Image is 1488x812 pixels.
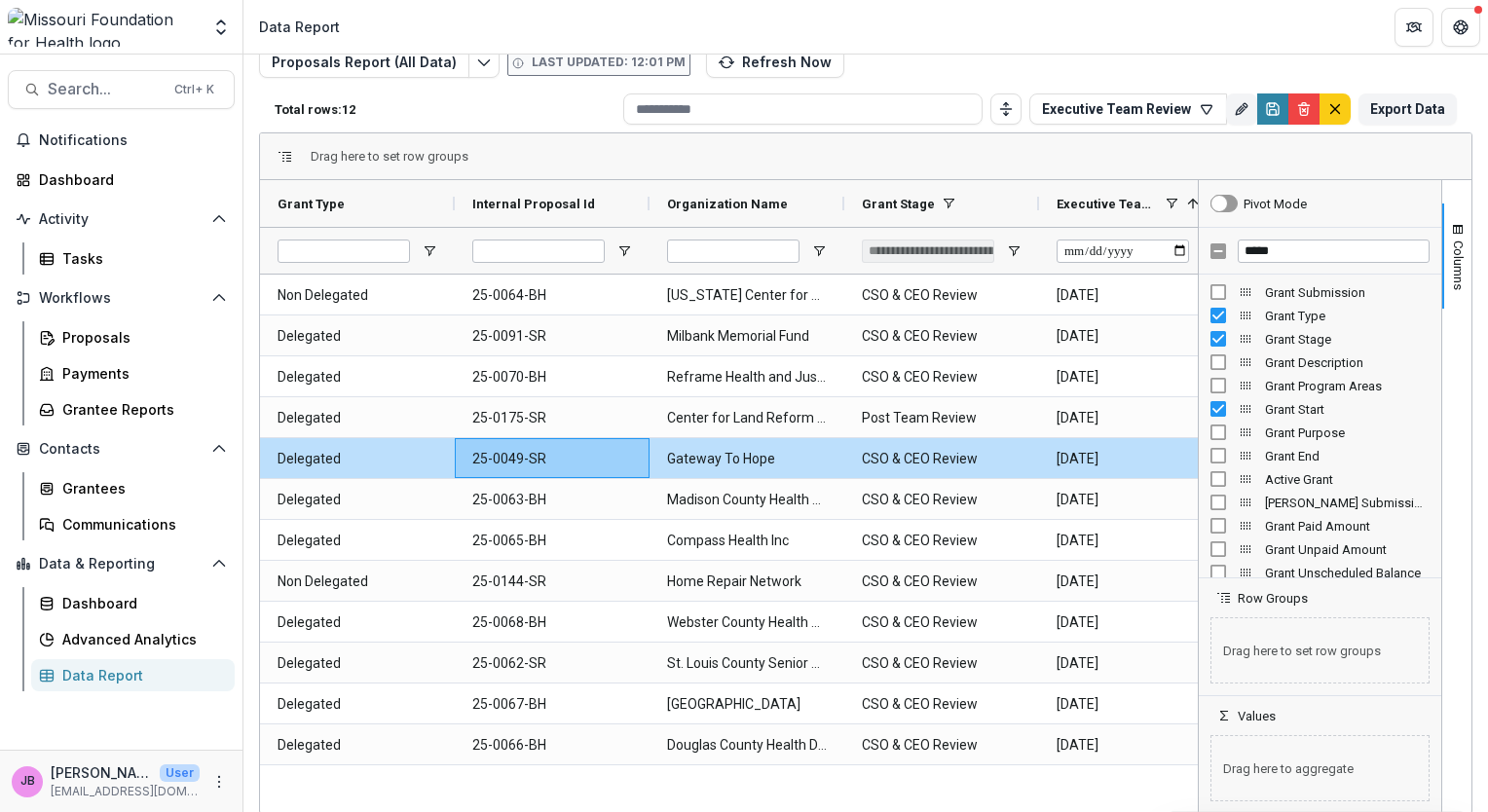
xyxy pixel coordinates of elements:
span: Grant Submission [1265,285,1430,300]
input: Organization Name Filter Input [667,240,800,263]
span: [DATE] [1057,398,1216,438]
div: Active Grant Column [1199,467,1441,491]
span: Drag here to set row groups [1210,617,1430,683]
span: Drag here to set row groups [311,149,468,164]
span: CSO & CEO Review [862,603,1022,643]
span: CSO & CEO Review [862,316,1022,356]
button: Rename [1226,93,1257,125]
span: Douglas County Health Department [667,725,827,765]
div: Data Report [259,17,340,37]
span: Madison County Health Department [667,480,827,520]
span: [PERSON_NAME] Submission Id [1265,496,1430,510]
div: Grant Submission Column [1199,280,1441,304]
div: Communications [62,514,219,535]
span: Row Groups [1238,591,1308,606]
img: Missouri Foundation for Health logo [8,8,200,47]
div: Advanced Analytics [62,629,219,649]
span: Post Team Review [862,398,1022,438]
span: 25-0049-SR [472,439,632,479]
button: Partners [1395,8,1433,47]
span: Gateway To Hope [667,439,827,479]
span: Grant Program Areas [1265,379,1430,393]
div: Grantees [62,478,219,498]
span: 25-0091-SR [472,316,632,356]
a: Grantees [31,472,235,504]
span: [GEOGRAPHIC_DATA] [667,684,827,724]
span: Delegated [278,480,437,520]
span: Data & Reporting [39,556,204,572]
button: Open Filter Menu [811,243,827,259]
button: Open Data & Reporting [8,548,235,579]
button: Open Activity [8,203,235,235]
input: Executive Team / CEO Review Date (DATE) Filter Input [1057,240,1189,263]
div: Grant Paid Amount Column [1199,514,1441,537]
div: Grantee Reports [62,399,219,420]
button: Executive Team Review [1029,93,1227,125]
button: Open entity switcher [207,8,235,47]
span: Grant Description [1265,355,1430,370]
span: Grant Unscheduled Balance [1265,566,1430,580]
div: Pivot Mode [1244,197,1307,211]
div: Temelio Grant Submission Id Column [1199,491,1441,514]
a: Tasks [31,242,235,275]
span: Delegated [278,398,437,438]
p: Total rows: 12 [275,102,615,117]
button: Open Filter Menu [1006,243,1022,259]
div: Grant End Column [1199,444,1441,467]
span: [DATE] [1057,480,1216,520]
span: Grant Paid Amount [1265,519,1430,534]
span: Delegated [278,725,437,765]
button: Search... [8,70,235,109]
p: Last updated: 12:01 PM [532,54,686,71]
span: Grant Type [1265,309,1430,323]
span: 25-0068-BH [472,603,632,643]
span: 25-0070-BH [472,357,632,397]
span: CSO & CEO Review [862,480,1022,520]
span: Organization Name [667,197,788,211]
span: Home Repair Network [667,562,827,602]
button: Open Workflows [8,282,235,314]
a: Grantee Reports [31,393,235,425]
span: [DATE] [1057,603,1216,643]
a: Dashboard [8,164,235,196]
span: CSO & CEO Review [862,562,1022,602]
div: Grant Purpose Column [1199,421,1441,444]
span: CSO & CEO Review [862,644,1022,683]
span: CSO & CEO Review [862,684,1022,724]
p: [EMAIL_ADDRESS][DOMAIN_NAME] [51,783,200,800]
div: Tasks [62,248,219,269]
span: Compass Health Inc [667,521,827,561]
span: Columns [1451,240,1466,290]
span: Delegated [278,603,437,643]
div: Grant Stage Column [1199,327,1441,351]
a: Communications [31,508,235,540]
div: Grant Unpaid Amount Column [1199,537,1441,561]
span: Activity [39,211,204,228]
input: Filter Columns Input [1238,240,1430,263]
span: [DATE] [1057,684,1216,724]
span: Drag here to aggregate [1210,735,1430,801]
span: Grant Stage [862,197,935,211]
input: Internal Proposal Id Filter Input [472,240,605,263]
span: Delegated [278,521,437,561]
span: 25-0065-BH [472,521,632,561]
span: [DATE] [1057,562,1216,602]
span: Grant Purpose [1265,425,1430,440]
button: Open Contacts [8,433,235,464]
p: [PERSON_NAME] [51,762,152,783]
span: Delegated [278,316,437,356]
span: Reframe Health and Justice, LLC [667,357,827,397]
span: Internal Proposal Id [472,197,595,211]
span: 25-0062-SR [472,644,632,683]
span: [DATE] [1057,316,1216,356]
button: Notifications [8,125,235,156]
div: Dashboard [39,169,219,190]
input: Grant Type Filter Input [278,240,410,263]
span: Milbank Memorial Fund [667,316,827,356]
span: Center for Land Reform Inc [667,398,827,438]
span: CSO & CEO Review [862,357,1022,397]
span: [DATE] [1057,521,1216,561]
button: Toggle auto height [990,93,1022,125]
span: [DATE] [1057,644,1216,683]
span: St. Louis County Senior Tax Levy Initiative [667,644,827,683]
